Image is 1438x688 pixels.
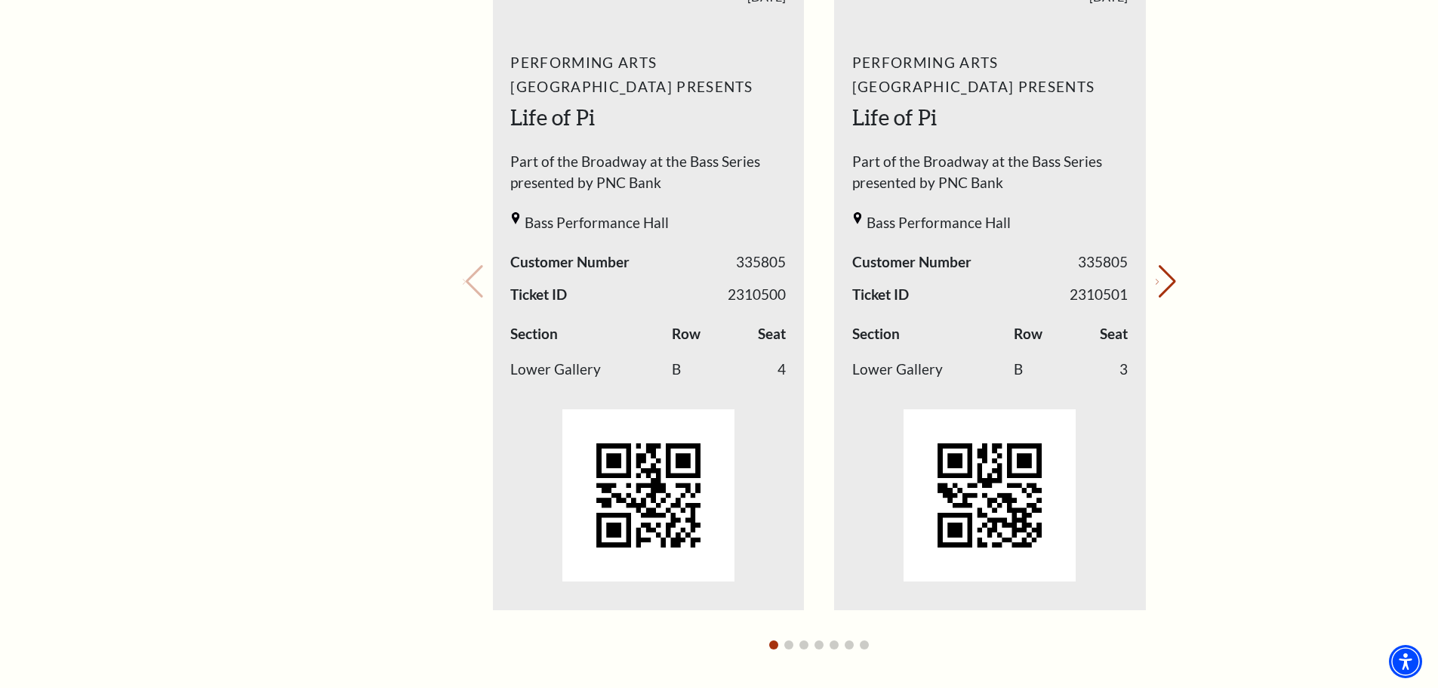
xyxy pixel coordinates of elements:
[510,323,558,345] label: Section
[510,284,567,306] span: Ticket ID
[728,284,786,306] span: 2310500
[1070,284,1128,306] span: 2310501
[799,640,808,649] button: Go to slide 3
[784,640,793,649] button: Go to slide 2
[830,640,839,649] button: Go to slide 5
[510,51,786,99] span: Performing Arts [GEOGRAPHIC_DATA] Presents
[510,151,786,202] span: Part of the Broadway at the Bass Series presented by PNC Bank
[736,352,786,388] td: 4
[860,640,869,649] button: Go to slide 7
[510,352,672,388] td: Lower Gallery
[510,103,786,133] h2: Life of Pi
[672,323,701,345] label: Row
[852,103,1128,133] h2: Life of Pi
[672,352,736,388] td: B
[758,323,786,345] label: Seat
[1014,352,1078,388] td: B
[852,51,1128,99] span: Performing Arts [GEOGRAPHIC_DATA] Presents
[852,151,1128,202] span: Part of the Broadway at the Bass Series presented by PNC Bank
[525,212,669,234] span: Bass Performance Hall
[1100,323,1128,345] label: Seat
[1078,352,1128,388] td: 3
[769,640,778,649] button: Go to slide 1
[510,251,630,273] span: Customer Number
[1014,323,1042,345] label: Row
[852,284,909,306] span: Ticket ID
[1156,265,1176,298] button: Next slide
[845,640,854,649] button: Go to slide 6
[867,212,1011,234] span: Bass Performance Hall
[852,352,1014,388] td: Lower Gallery
[1389,645,1422,678] div: Accessibility Menu
[852,251,971,273] span: Customer Number
[736,251,786,273] span: 335805
[814,640,824,649] button: Go to slide 4
[1078,251,1128,273] span: 335805
[463,265,483,298] button: Previous slide
[852,323,900,345] label: Section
